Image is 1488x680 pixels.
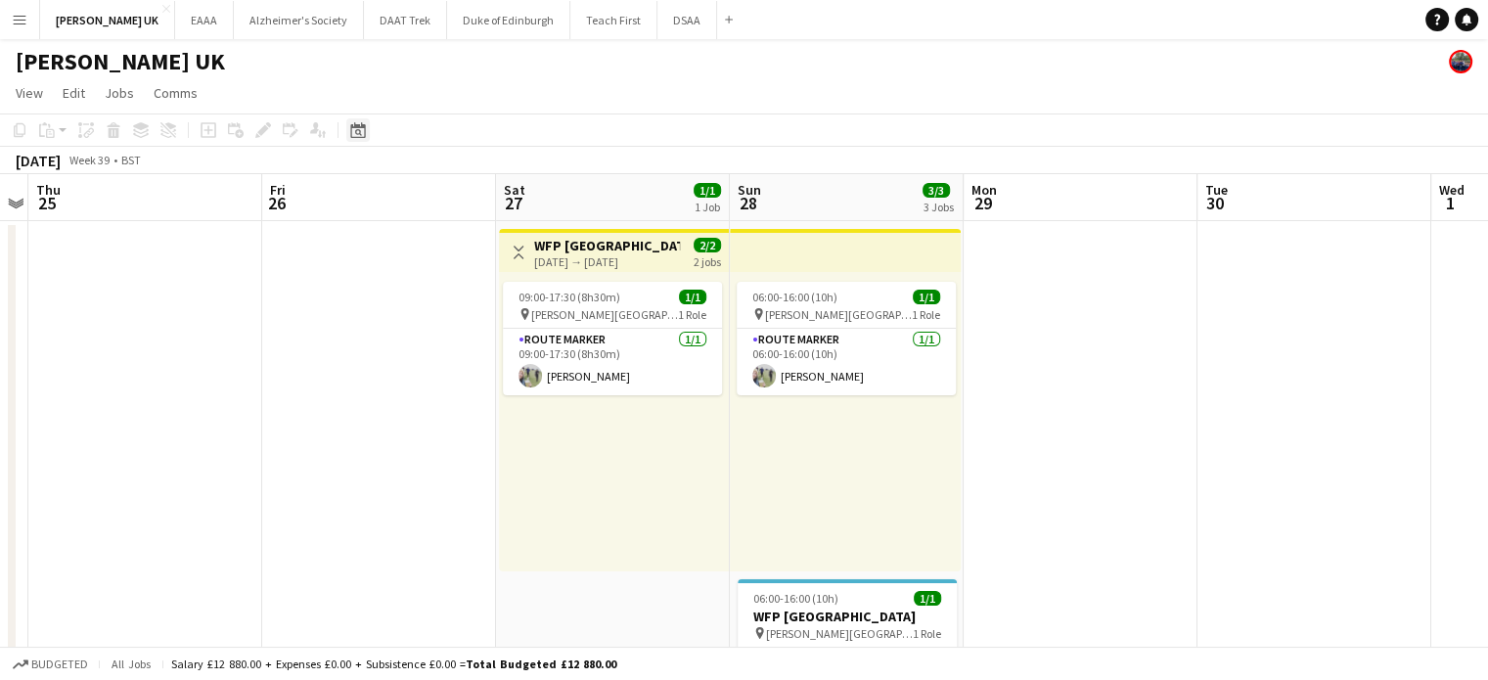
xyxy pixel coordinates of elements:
span: [PERSON_NAME][GEOGRAPHIC_DATA] [531,307,678,322]
span: Thu [36,181,61,199]
span: [PERSON_NAME][GEOGRAPHIC_DATA] [766,626,913,641]
span: 27 [501,192,525,214]
span: 1 Role [678,307,706,322]
div: [DATE] [16,151,61,170]
span: Mon [971,181,997,199]
span: Sun [738,181,761,199]
div: [DATE] → [DATE] [534,254,680,269]
span: 2/2 [694,238,721,252]
span: Week 39 [65,153,113,167]
span: Fri [270,181,286,199]
span: Comms [154,84,198,102]
span: 1 Role [913,626,941,641]
button: DSAA [657,1,717,39]
span: Budgeted [31,657,88,671]
h3: WFP [GEOGRAPHIC_DATA] [738,608,957,625]
div: 1 Job [695,200,720,214]
span: 29 [969,192,997,214]
app-job-card: 09:00-17:30 (8h30m)1/1 [PERSON_NAME][GEOGRAPHIC_DATA]1 RoleRoute Marker1/109:00-17:30 (8h30m)[PER... [503,282,722,395]
app-job-card: 06:00-16:00 (10h)1/1 [PERSON_NAME][GEOGRAPHIC_DATA]1 RoleRoute Marker1/106:00-16:00 (10h)[PERSON_... [737,282,956,395]
button: Teach First [570,1,657,39]
span: 1/1 [694,183,721,198]
div: 2 jobs [694,252,721,269]
div: 3 Jobs [924,200,954,214]
button: Duke of Edinburgh [447,1,570,39]
button: Budgeted [10,654,91,675]
button: DAAT Trek [364,1,447,39]
span: 06:00-16:00 (10h) [753,591,838,606]
div: BST [121,153,141,167]
span: 28 [735,192,761,214]
span: 25 [33,192,61,214]
span: 26 [267,192,286,214]
span: 3/3 [923,183,950,198]
button: [PERSON_NAME] UK [40,1,175,39]
span: [PERSON_NAME][GEOGRAPHIC_DATA] [765,307,912,322]
span: All jobs [108,657,155,671]
span: 1/1 [914,591,941,606]
span: Wed [1439,181,1465,199]
span: View [16,84,43,102]
a: Edit [55,80,93,106]
h3: WFP [GEOGRAPHIC_DATA] [534,237,680,254]
app-user-avatar: Felicity Taylor-Armstrong [1449,50,1472,73]
span: 1/1 [679,290,706,304]
span: 30 [1202,192,1228,214]
h1: [PERSON_NAME] UK [16,47,225,76]
span: 1/1 [913,290,940,304]
app-card-role: Route Marker1/109:00-17:30 (8h30m)[PERSON_NAME] [503,329,722,395]
a: View [8,80,51,106]
span: Jobs [105,84,134,102]
button: EAAA [175,1,234,39]
span: Tue [1205,181,1228,199]
span: Edit [63,84,85,102]
span: Total Budgeted £12 880.00 [466,657,616,671]
span: Sat [504,181,525,199]
a: Comms [146,80,205,106]
span: 1 [1436,192,1465,214]
span: 1 Role [912,307,940,322]
button: Alzheimer's Society [234,1,364,39]
span: 06:00-16:00 (10h) [752,290,837,304]
a: Jobs [97,80,142,106]
span: 09:00-17:30 (8h30m) [519,290,620,304]
div: Salary £12 880.00 + Expenses £0.00 + Subsistence £0.00 = [171,657,616,671]
app-card-role: Route Marker1/106:00-16:00 (10h)[PERSON_NAME] [737,329,956,395]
